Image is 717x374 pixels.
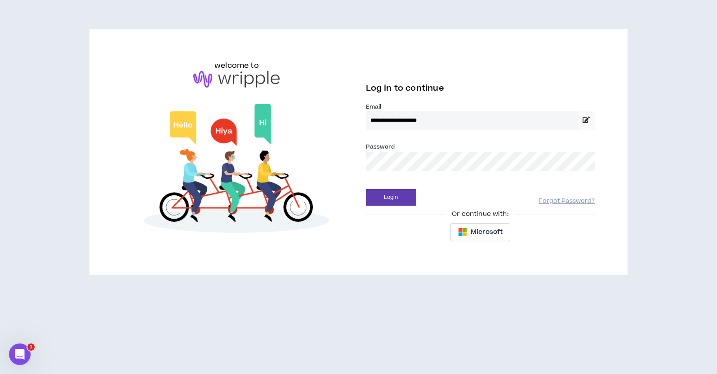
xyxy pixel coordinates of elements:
label: Password [366,143,395,151]
img: logo-brand.png [193,71,280,88]
a: Forgot Password? [539,197,595,206]
h6: welcome to [214,60,259,71]
span: Log in to continue [366,83,444,94]
img: Welcome to Wripple [122,97,351,244]
button: Login [366,189,416,206]
span: 1 [27,343,35,351]
label: Email [366,103,595,111]
button: Microsoft [450,223,510,241]
span: Or continue with: [445,209,515,219]
span: Microsoft [471,227,503,237]
iframe: Intercom live chat [9,343,31,365]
